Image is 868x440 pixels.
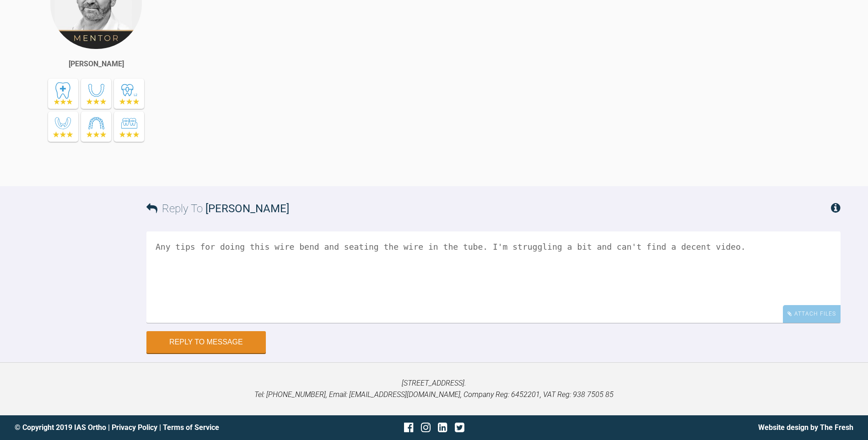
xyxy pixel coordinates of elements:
[146,231,841,323] textarea: Any tips for doing this wire bend and seating the wire in the tube. I'm struggling a bit and can'...
[15,422,294,434] div: © Copyright 2019 IAS Ortho | |
[163,423,219,432] a: Terms of Service
[783,305,841,323] div: Attach Files
[112,423,157,432] a: Privacy Policy
[69,58,124,70] div: [PERSON_NAME]
[15,377,853,401] p: [STREET_ADDRESS]. Tel: [PHONE_NUMBER], Email: [EMAIL_ADDRESS][DOMAIN_NAME], Company Reg: 6452201,...
[205,202,289,215] span: [PERSON_NAME]
[758,423,853,432] a: Website design by The Fresh
[146,331,266,353] button: Reply to Message
[146,200,289,217] h3: Reply To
